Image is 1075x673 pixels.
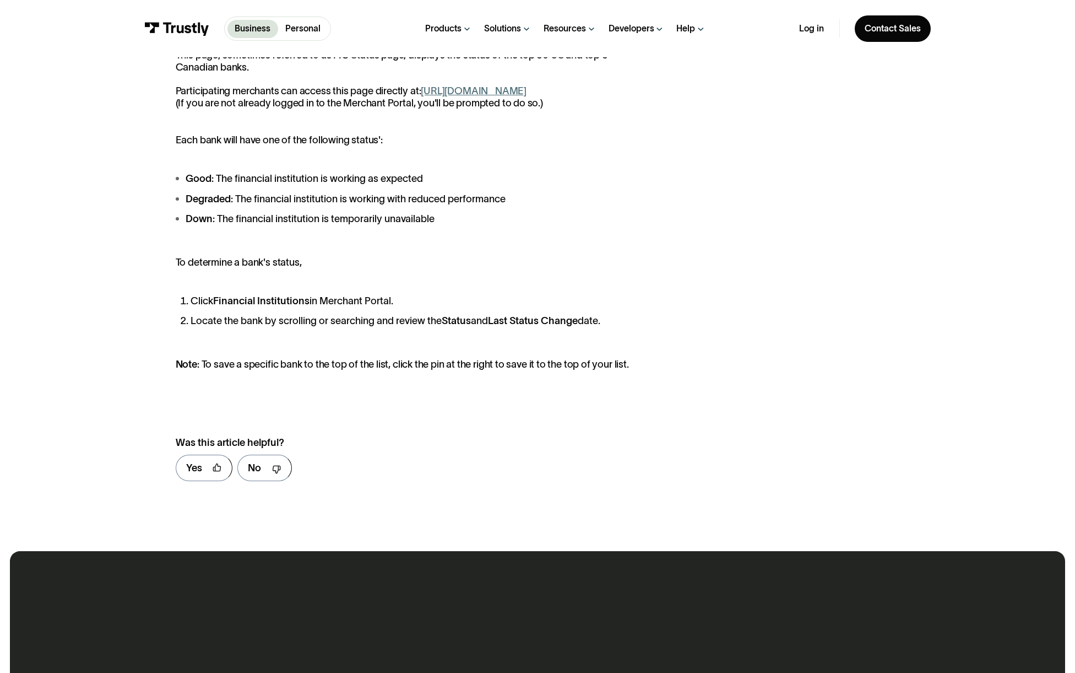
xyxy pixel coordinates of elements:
a: Log in [799,23,824,35]
div: Resources [544,23,586,35]
div: No [248,460,261,475]
div: Solutions [484,23,521,35]
strong: Last Status Change [488,315,578,326]
div: Was this article helpful? [176,435,615,450]
p: Each bank will have one of the following status': [176,134,642,146]
a: No [237,455,292,481]
div: Developers [609,23,654,35]
div: Yes [186,460,202,475]
strong: Financial Institutions [213,295,310,306]
li: : The financial institution is working with reduced performance [176,191,642,206]
li: : The financial institution is working as expected [176,171,642,186]
a: Business [227,20,278,38]
li: : The financial institution is temporarily unavailable [176,211,642,226]
li: Click in Merchant Portal. [191,293,642,308]
strong: Status [442,315,471,326]
strong: Down [186,213,213,224]
li: Locate the bank by scrolling or searching and review the and date. [191,313,642,328]
a: Yes [176,455,233,481]
div: Help [676,23,695,35]
a: [URL][DOMAIN_NAME] [421,85,526,96]
strong: Note [176,358,197,370]
p: To determine a bank's status, [176,256,642,268]
p: Personal [285,22,321,35]
p: : To save a specific bank to the top of the list, click the pin at the right to save it to the to... [176,358,642,370]
img: Trustly Logo [144,22,209,36]
a: Contact Sales [855,15,931,42]
p: As a participating merchant, you can review the Financial Institution Status page in the Merchant... [176,37,642,109]
p: Business [235,22,270,35]
div: Contact Sales [865,23,921,35]
strong: Degraded [186,193,231,204]
div: Products [425,23,462,35]
a: Personal [278,20,328,38]
strong: Good [186,173,211,184]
